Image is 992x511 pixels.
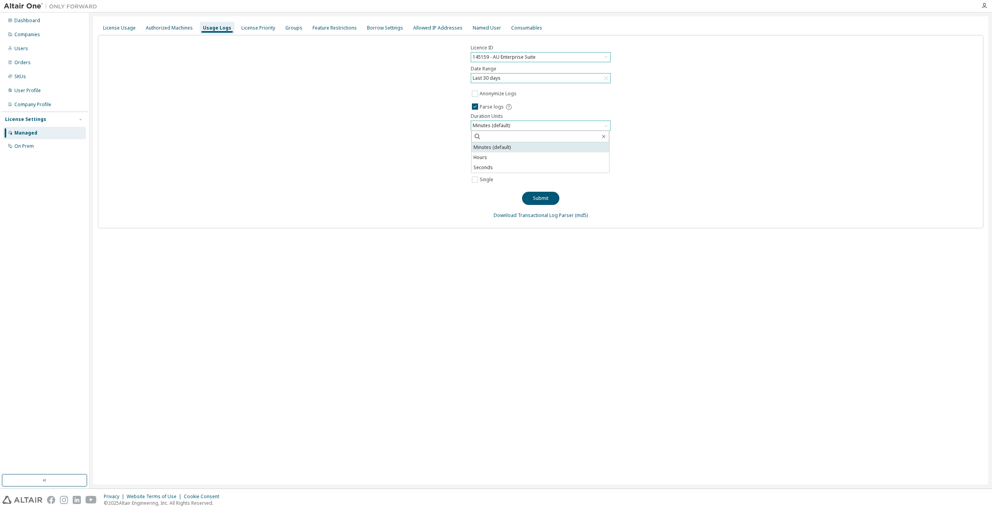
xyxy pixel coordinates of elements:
[203,25,231,31] div: Usage Logs
[47,496,55,504] img: facebook.svg
[146,25,193,31] div: Authorized Machines
[14,73,26,80] div: SKUs
[313,25,357,31] div: Feature Restrictions
[472,163,609,173] li: Seconds
[471,52,610,62] div: 145159 - AU Enterprise Suite
[472,121,511,130] div: Minutes (default)
[471,66,611,72] label: Date Range
[472,74,502,82] div: Last 30 days
[14,59,31,66] div: Orders
[511,25,542,31] div: Consumables
[2,496,42,504] img: altair_logo.svg
[575,212,588,219] a: (md5)
[14,87,41,94] div: User Profile
[4,2,101,10] img: Altair One
[471,113,611,119] label: Duration Units
[480,89,518,98] label: Anonymize Logs
[14,130,37,136] div: Managed
[471,73,610,83] div: Last 30 days
[14,45,28,52] div: Users
[14,101,51,108] div: Company Profile
[471,45,611,51] label: Licence ID
[480,104,504,110] span: Parse logs
[103,25,136,31] div: License Usage
[14,31,40,38] div: Companies
[14,143,34,149] div: On Prem
[127,493,184,500] div: Website Terms of Use
[473,25,501,31] div: Named User
[60,496,68,504] img: instagram.svg
[14,17,40,24] div: Dashboard
[73,496,81,504] img: linkedin.svg
[413,25,463,31] div: Allowed IP Addresses
[494,212,574,219] a: Download Transactional Log Parser
[86,496,97,504] img: youtube.svg
[522,192,559,205] button: Submit
[285,25,302,31] div: Groups
[480,175,495,184] label: Single
[184,493,224,500] div: Cookie Consent
[472,142,609,152] li: Minutes (default)
[104,500,224,506] p: © 2025 Altair Engineering, Inc. All Rights Reserved.
[471,121,610,130] div: Minutes (default)
[367,25,403,31] div: Borrow Settings
[104,493,127,500] div: Privacy
[241,25,275,31] div: License Priority
[472,53,537,61] div: 145159 - AU Enterprise Suite
[5,116,46,122] div: License Settings
[472,152,609,163] li: Hours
